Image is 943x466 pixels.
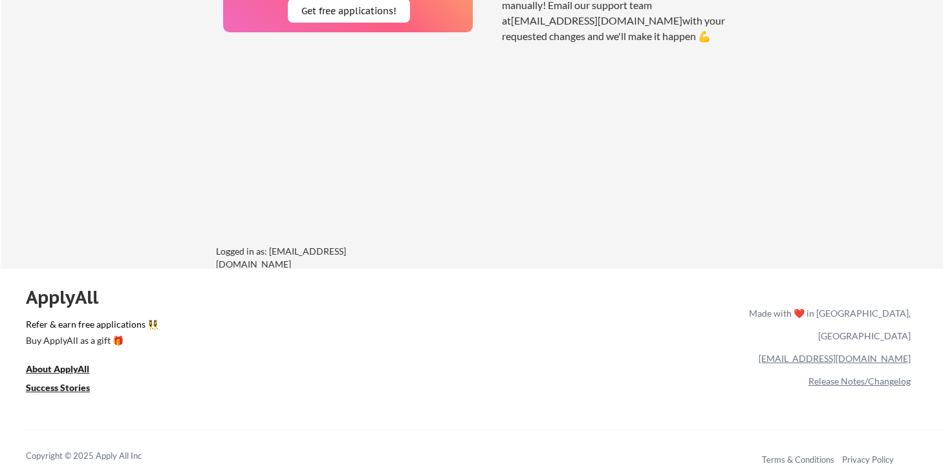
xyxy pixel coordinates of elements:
[26,334,155,350] a: Buy ApplyAll as a gift 🎁
[842,454,894,465] a: Privacy Policy
[216,245,410,270] div: Logged in as: [EMAIL_ADDRESS][DOMAIN_NAME]
[808,376,911,387] a: Release Notes/Changelog
[759,353,911,364] a: [EMAIL_ADDRESS][DOMAIN_NAME]
[26,362,107,378] a: About ApplyAll
[26,450,175,463] div: Copyright © 2025 Apply All Inc
[762,454,834,465] a: Terms & Conditions
[26,382,90,393] u: Success Stories
[511,14,682,26] a: [EMAIL_ADDRESS][DOMAIN_NAME]
[26,320,479,334] a: Refer & earn free applications 👯‍♀️
[26,363,89,374] u: About ApplyAll
[26,286,113,308] div: ApplyAll
[26,381,107,397] a: Success Stories
[744,302,911,347] div: Made with ❤️ in [GEOGRAPHIC_DATA], [GEOGRAPHIC_DATA]
[26,336,155,345] div: Buy ApplyAll as a gift 🎁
